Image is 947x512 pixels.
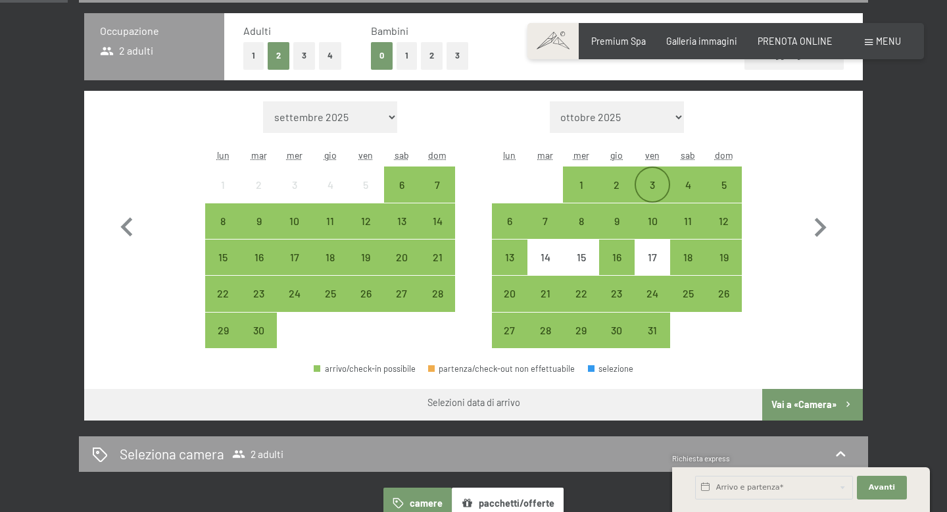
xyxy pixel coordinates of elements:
a: PRENOTA ONLINE [758,36,833,47]
div: Wed Sep 24 2025 [277,276,312,311]
div: Fri Oct 24 2025 [635,276,670,311]
div: 5 [349,180,382,213]
div: Thu Oct 23 2025 [599,276,635,311]
abbr: martedì [537,149,553,161]
abbr: sabato [681,149,695,161]
div: partenza/check-out non effettuabile [428,365,575,373]
div: 1 [206,180,239,213]
div: Mon Sep 08 2025 [205,203,241,239]
div: Tue Oct 28 2025 [527,313,563,348]
div: Fri Sep 19 2025 [348,240,383,275]
div: arrivo/check-in possibile [599,240,635,275]
div: arrivo/check-in possibile [599,313,635,348]
div: arrivo/check-in possibile [706,203,742,239]
div: arrivo/check-in possibile [312,276,348,311]
div: arrivo/check-in possibile [420,240,455,275]
div: 15 [564,252,597,285]
div: 9 [600,216,633,249]
div: Sun Sep 28 2025 [420,276,455,311]
div: arrivo/check-in non effettuabile [241,166,276,202]
div: 7 [529,216,562,249]
div: Tue Sep 09 2025 [241,203,276,239]
div: arrivo/check-in possibile [635,313,670,348]
div: arrivo/check-in possibile [670,240,706,275]
div: arrivo/check-in possibile [241,240,276,275]
div: Wed Oct 29 2025 [563,313,598,348]
div: 11 [671,216,704,249]
h2: Seleziona camera [120,444,224,463]
div: 24 [278,288,311,321]
div: arrivo/check-in possibile [527,203,563,239]
div: Tue Oct 21 2025 [527,276,563,311]
div: 28 [421,288,454,321]
div: Sat Oct 11 2025 [670,203,706,239]
div: 16 [242,252,275,285]
div: arrivo/check-in possibile [563,313,598,348]
div: arrivo/check-in possibile [384,276,420,311]
abbr: mercoledì [573,149,589,161]
div: 10 [278,216,311,249]
div: 4 [314,180,347,213]
abbr: mercoledì [287,149,303,161]
div: 24 [636,288,669,321]
div: arrivo/check-in possibile [420,276,455,311]
div: 3 [636,180,669,213]
div: 8 [206,216,239,249]
div: Wed Oct 22 2025 [563,276,598,311]
div: 19 [349,252,382,285]
div: Mon Sep 29 2025 [205,313,241,348]
div: arrivo/check-in possibile [492,203,527,239]
div: arrivo/check-in possibile [563,166,598,202]
div: arrivo/check-in possibile [527,276,563,311]
div: 10 [636,216,669,249]
div: Mon Oct 27 2025 [492,313,527,348]
div: arrivo/check-in possibile [527,313,563,348]
button: 1 [397,42,417,69]
div: Fri Oct 31 2025 [635,313,670,348]
div: arrivo/check-in possibile [205,203,241,239]
div: 4 [671,180,704,213]
div: 21 [421,252,454,285]
a: Galleria immagini [666,36,737,47]
div: Mon Oct 13 2025 [492,240,527,275]
div: 6 [493,216,526,249]
div: Sat Oct 25 2025 [670,276,706,311]
div: Sun Oct 19 2025 [706,240,742,275]
div: Mon Sep 15 2025 [205,240,241,275]
div: 14 [529,252,562,285]
div: 27 [385,288,418,321]
div: arrivo/check-in possibile [706,240,742,275]
button: 3 [447,42,468,69]
div: arrivo/check-in possibile [492,313,527,348]
span: Avanti [869,482,895,493]
span: Adulti [243,24,271,37]
div: arrivo/check-in possibile [312,240,348,275]
div: arrivo/check-in possibile [635,203,670,239]
abbr: giovedì [324,149,337,161]
div: 26 [708,288,741,321]
a: Premium Spa [591,36,646,47]
div: arrivo/check-in possibile [241,203,276,239]
span: Bambini [371,24,408,37]
abbr: martedì [251,149,267,161]
div: arrivo/check-in possibile [563,203,598,239]
span: Richiesta express [672,454,730,463]
div: arrivo/check-in possibile [420,203,455,239]
div: arrivo/check-in non effettuabile [527,240,563,275]
div: Fri Sep 26 2025 [348,276,383,311]
button: 2 [421,42,443,69]
div: Thu Sep 18 2025 [312,240,348,275]
div: Wed Oct 08 2025 [563,203,598,239]
div: arrivo/check-in possibile [492,240,527,275]
div: Wed Sep 10 2025 [277,203,312,239]
div: Wed Oct 15 2025 [563,240,598,275]
div: 18 [671,252,704,285]
div: arrivo/check-in possibile [384,240,420,275]
div: 28 [529,325,562,358]
div: arrivo/check-in possibile [314,365,416,373]
div: 27 [493,325,526,358]
div: 12 [708,216,741,249]
div: 25 [671,288,704,321]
